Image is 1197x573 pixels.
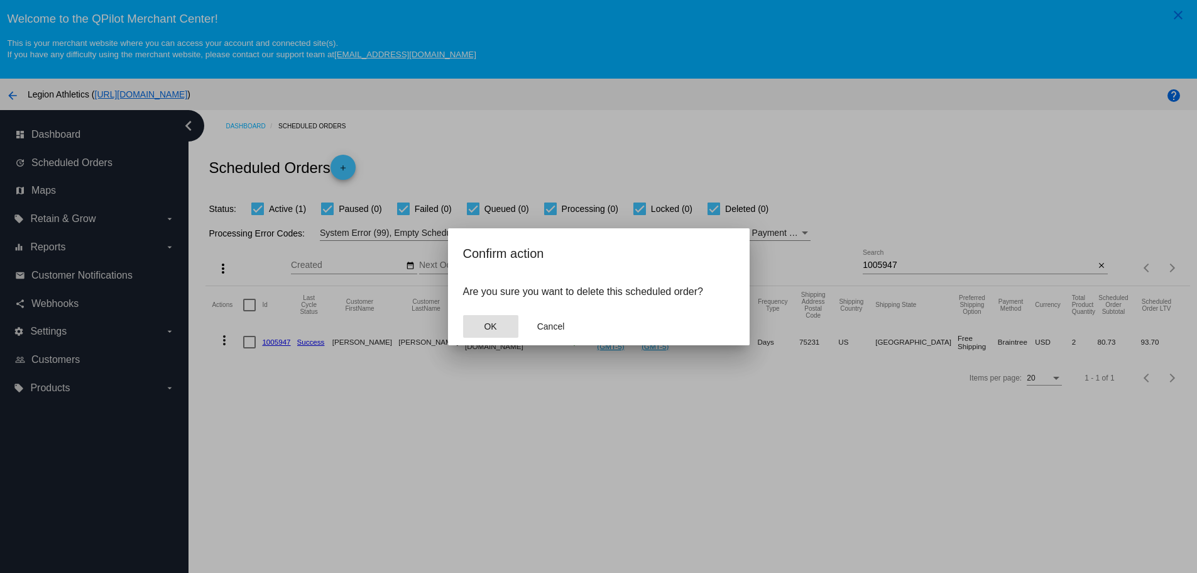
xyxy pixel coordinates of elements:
[463,243,735,264] h2: Confirm action
[463,315,518,338] button: Close dialog
[523,315,579,338] button: Close dialog
[537,321,565,331] span: Cancel
[484,321,496,331] span: OK
[463,286,735,298] p: Are you sure you want to delete this scheduled order?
